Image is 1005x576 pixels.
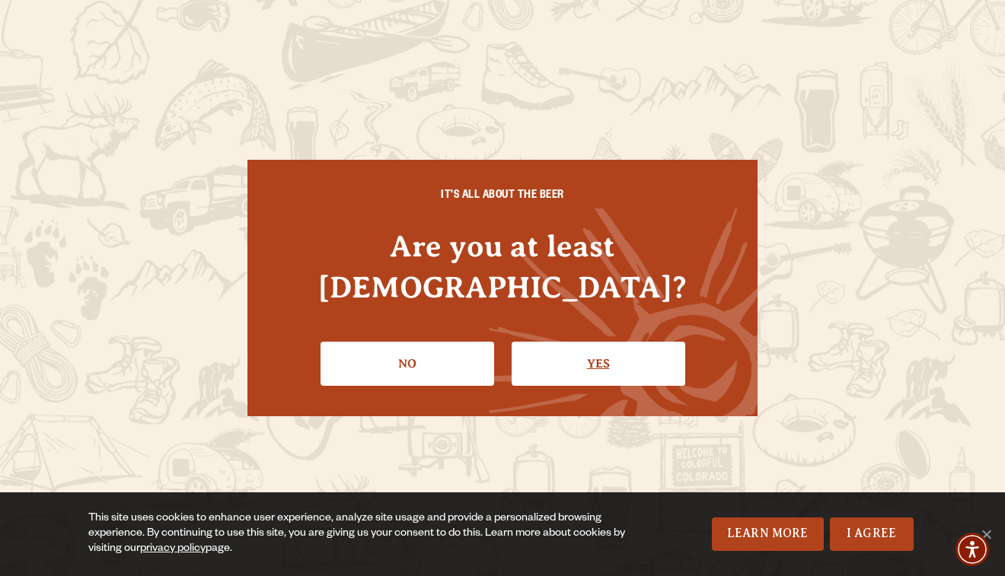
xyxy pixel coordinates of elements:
[712,517,824,551] a: Learn More
[278,226,727,307] h4: Are you at least [DEMOGRAPHIC_DATA]?
[88,511,646,557] div: This site uses cookies to enhance user experience, analyze site usage and provide a personalized ...
[512,342,685,386] a: Confirm I'm 21 or older
[278,190,727,204] h6: IT'S ALL ABOUT THE BEER
[321,342,494,386] a: No
[956,533,989,566] div: Accessibility Menu
[140,543,206,555] a: privacy policy
[830,517,914,551] a: I Agree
